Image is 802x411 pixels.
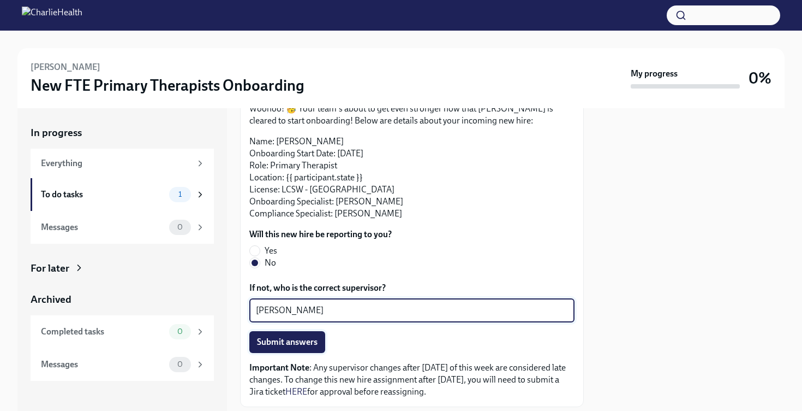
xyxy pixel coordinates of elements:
[31,348,214,381] a: Messages0
[41,359,165,371] div: Messages
[631,68,678,80] strong: My progress
[249,282,574,294] label: If not, who is the correct supervisor?
[41,326,165,338] div: Completed tasks
[31,261,69,275] div: For later
[41,221,165,233] div: Messages
[172,190,188,198] span: 1
[31,261,214,275] a: For later
[285,386,307,397] a: HERE
[257,337,318,348] span: Submit answers
[31,126,214,140] a: In progress
[31,292,214,307] a: Archived
[249,331,325,353] button: Submit answers
[41,157,191,169] div: Everything
[249,136,574,220] p: Name: [PERSON_NAME] Onboarding Start Date: [DATE] Role: Primary Therapist Location: {{ participan...
[41,189,165,201] div: To do tasks
[265,245,277,257] span: Yes
[22,7,82,24] img: CharlieHealth
[31,315,214,348] a: Completed tasks0
[249,103,574,127] p: Woohoo! 🥳 Your team's about to get even stronger now that [PERSON_NAME] is cleared to start onboa...
[31,149,214,178] a: Everything
[171,360,189,368] span: 0
[256,304,568,317] textarea: [PERSON_NAME]
[31,178,214,211] a: To do tasks1
[249,362,309,373] strong: Important Note
[31,211,214,244] a: Messages0
[249,362,574,398] p: : Any supervisor changes after [DATE] of this week are considered late changes. To change this ne...
[171,327,189,336] span: 0
[31,61,100,73] h6: [PERSON_NAME]
[749,68,771,88] h3: 0%
[171,223,189,231] span: 0
[249,228,392,240] label: Will this new hire be reporting to you?
[31,75,304,95] h3: New FTE Primary Therapists Onboarding
[265,257,276,269] span: No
